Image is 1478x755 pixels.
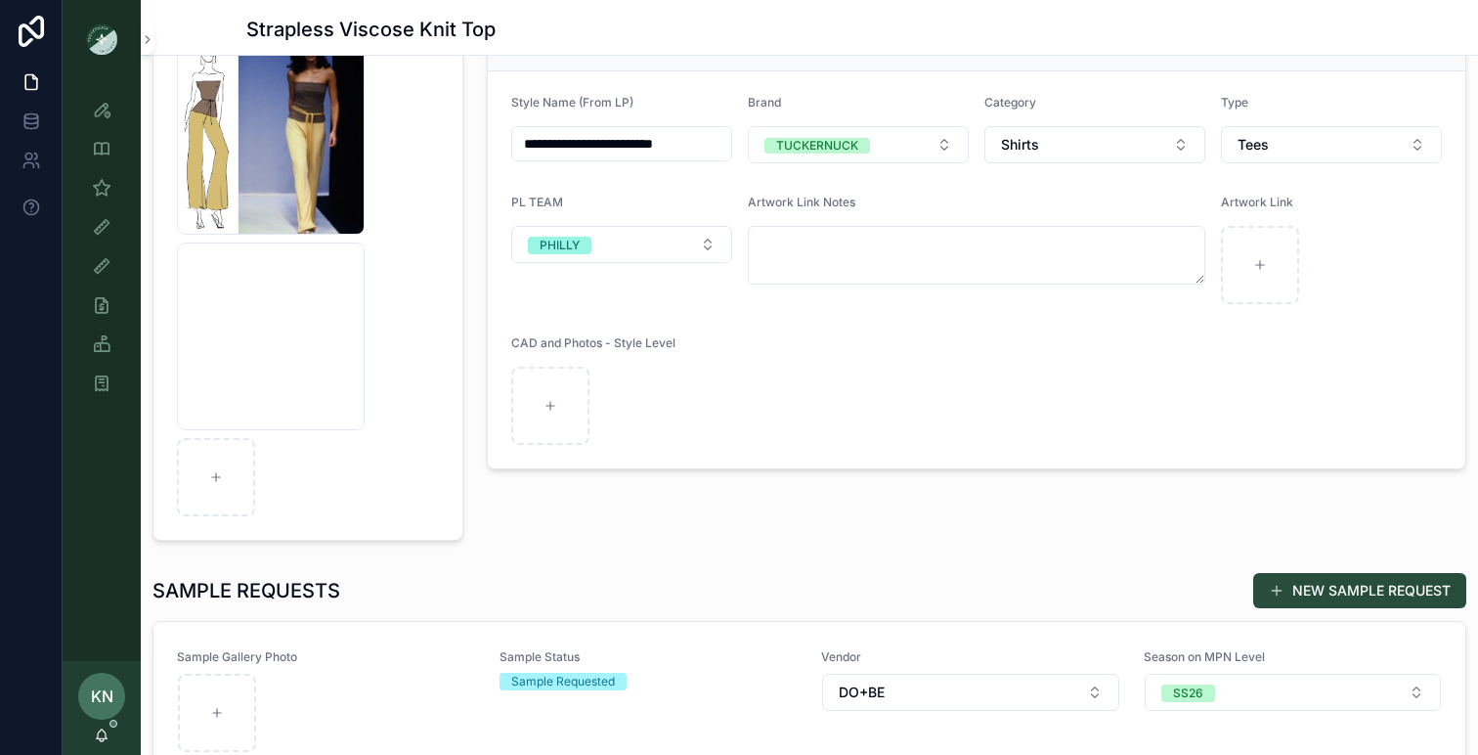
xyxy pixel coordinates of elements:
[511,95,633,110] span: Style Name (From LP)
[1145,674,1442,711] button: Select Button
[822,674,1119,711] button: Select Button
[984,126,1205,163] button: Select Button
[821,649,1120,665] span: Vendor
[1221,126,1442,163] button: Select Button
[1144,649,1443,665] span: Season on MPN Level
[511,226,732,263] button: Select Button
[776,138,858,154] div: TUCKERNUCK
[748,195,855,209] span: Artwork Link Notes
[511,673,615,690] div: Sample Requested
[748,95,781,110] span: Brand
[748,126,969,163] button: Select Button
[246,16,496,43] h1: Strapless Viscose Knit Top
[1001,135,1039,155] span: Shirts
[839,683,885,702] span: DO+BE
[86,23,117,55] img: App logo
[1221,195,1293,209] span: Artwork Link
[500,649,799,665] span: Sample Status
[177,649,476,665] span: Sample Gallery Photo
[540,237,580,254] div: PHILLY
[63,78,141,426] div: scrollable content
[1173,685,1203,702] div: SS26
[152,577,340,604] h1: SAMPLE REQUESTS
[91,685,113,708] span: KN
[511,335,675,350] span: CAD and Photos - Style Level
[511,195,563,209] span: PL TEAM
[1253,573,1466,608] button: NEW SAMPLE REQUEST
[984,95,1036,110] span: Category
[1221,95,1248,110] span: Type
[1238,135,1269,155] span: Tees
